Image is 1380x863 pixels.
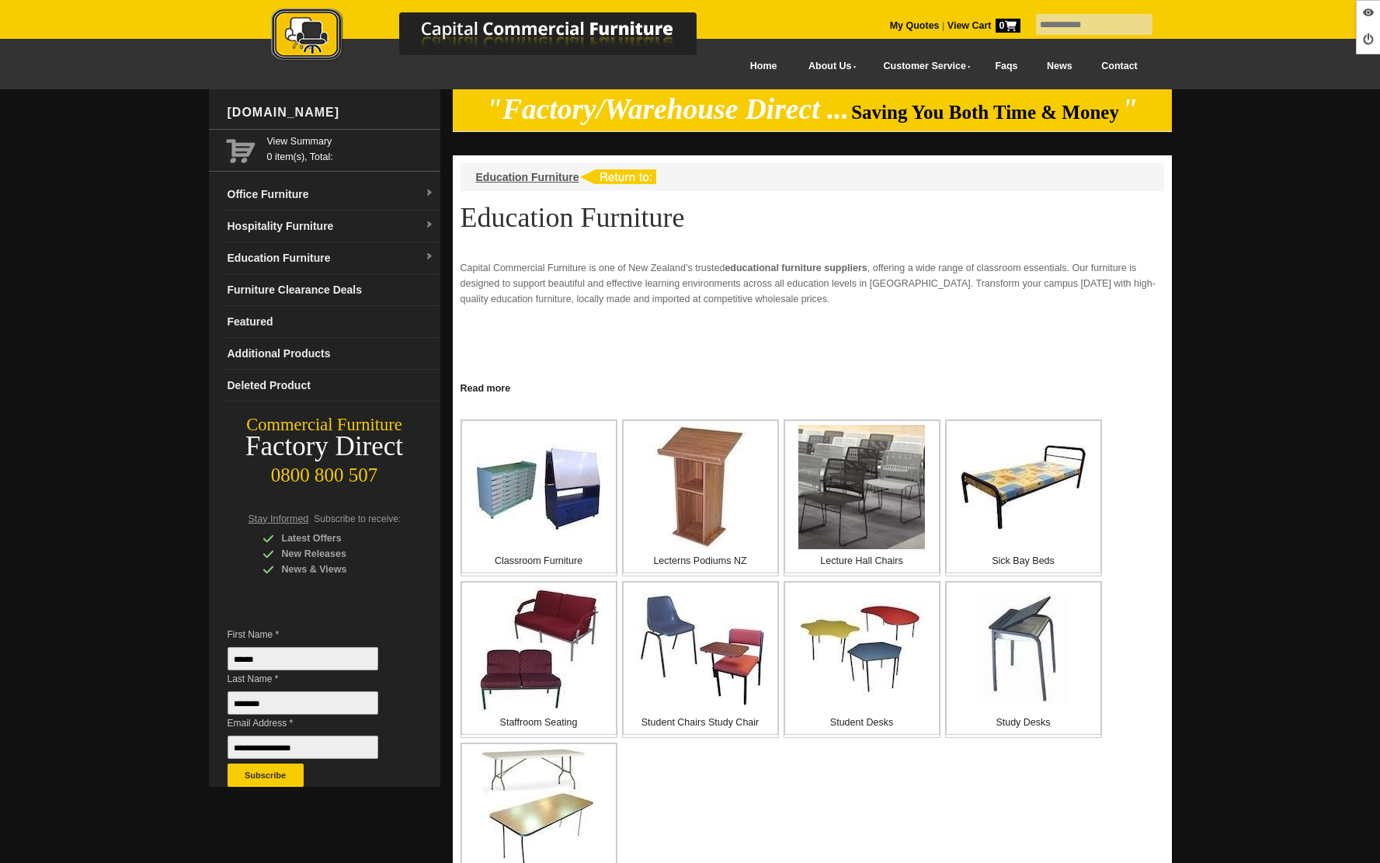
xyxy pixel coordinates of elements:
a: Office Furnituredropdown [221,179,440,211]
h1: Education Furniture [461,203,1164,232]
a: Lecterns Podiums NZ Lecterns Podiums NZ [622,419,779,576]
img: Student Chairs Study Chair [636,593,764,705]
strong: educational furniture suppliers [725,263,867,273]
img: Classroom Furniture [477,444,601,531]
a: Customer Service [866,49,980,84]
a: Student Chairs Study Chair Student Chairs Study Chair [622,581,779,738]
p: Staffroom Seating [462,715,616,730]
a: Faqs [981,49,1033,84]
p: Lecture Hall Chairs [785,553,939,569]
div: Latest Offers [262,531,410,546]
button: Subscribe [228,764,304,787]
a: View Summary [267,134,434,149]
img: return to [579,169,656,184]
a: Staffroom Seating Staffroom Seating [461,581,617,738]
em: " [1121,93,1138,125]
h2: Quality Furniture for Schools and Campuses [461,375,1164,398]
a: Featured [221,306,440,338]
img: dropdown [425,221,434,230]
span: Stay Informed [249,513,309,524]
a: Click to read more [453,377,1172,396]
a: Study Desks Study Desks [945,581,1102,738]
span: Subscribe to receive: [314,513,401,524]
p: Lecterns Podiums NZ [624,553,777,569]
div: Factory Direct [209,436,440,458]
div: 0800 800 507 [209,457,440,486]
div: News & Views [262,562,410,577]
span: Email Address * [228,715,401,731]
a: Classroom Furniture Classroom Furniture [461,419,617,576]
div: [DOMAIN_NAME] [221,89,440,136]
span: Saving You Both Time & Money [851,102,1119,123]
img: Staffroom Seating [478,586,600,711]
p: Study Desks [947,715,1100,730]
input: First Name * [228,647,378,670]
a: Additional Products [221,338,440,370]
img: Student Desks [800,602,924,696]
a: Education Furnituredropdown [221,242,440,274]
strong: View Cart [947,20,1020,31]
a: Sick Bay Beds Sick Bay Beds [945,419,1102,576]
span: 0 [996,19,1020,33]
p: Classroom Furniture [462,553,616,569]
a: Contact [1086,49,1152,84]
a: About Us [791,49,866,84]
img: Capital Commercial Furniture Logo [228,8,772,64]
p: Capital Commercial Furniture is one of New Zealand’s trusted , offering a wide range of classroom... [461,260,1164,307]
img: Sick Bay Beds [961,445,1086,529]
img: Study Desks [969,594,1078,703]
a: Capital Commercial Furniture Logo [228,8,772,69]
span: 0 item(s), Total: [267,134,434,162]
div: New Releases [262,546,410,562]
a: Education Furniture [476,171,579,183]
input: Email Address * [228,736,378,759]
a: News [1032,49,1086,84]
span: Last Name * [228,671,401,687]
img: Lecture Hall Chairs [798,425,926,549]
div: Commercial Furniture [209,414,440,436]
span: First Name * [228,627,401,642]
p: Student Desks [785,715,939,730]
em: "Factory/Warehouse Direct ... [486,93,849,125]
a: View Cart0 [944,20,1020,31]
a: My Quotes [890,20,940,31]
img: dropdown [425,252,434,262]
a: Deleted Product [221,370,440,402]
p: Sick Bay Beds [947,553,1100,569]
p: Student Chairs Study Chair [624,715,777,730]
a: Student Desks Student Desks [784,581,940,738]
a: Lecture Hall Chairs Lecture Hall Chairs [784,419,940,576]
a: Hospitality Furnituredropdown [221,211,440,242]
a: Furniture Clearance Deals [221,274,440,306]
input: Last Name * [228,691,378,715]
img: dropdown [425,189,434,198]
img: Lecterns Podiums NZ [636,425,764,549]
